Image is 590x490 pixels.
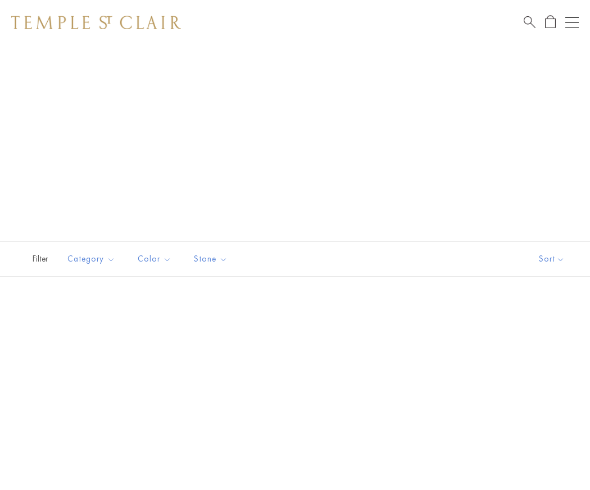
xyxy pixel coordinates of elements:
button: Stone [185,246,236,272]
a: Search [524,15,535,29]
img: Temple St. Clair [11,16,181,29]
button: Color [129,246,180,272]
span: Category [62,252,124,266]
a: Open Shopping Bag [545,15,556,29]
span: Color [132,252,180,266]
button: Category [59,246,124,272]
span: Stone [188,252,236,266]
button: Show sort by [514,242,590,276]
button: Open navigation [565,16,579,29]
